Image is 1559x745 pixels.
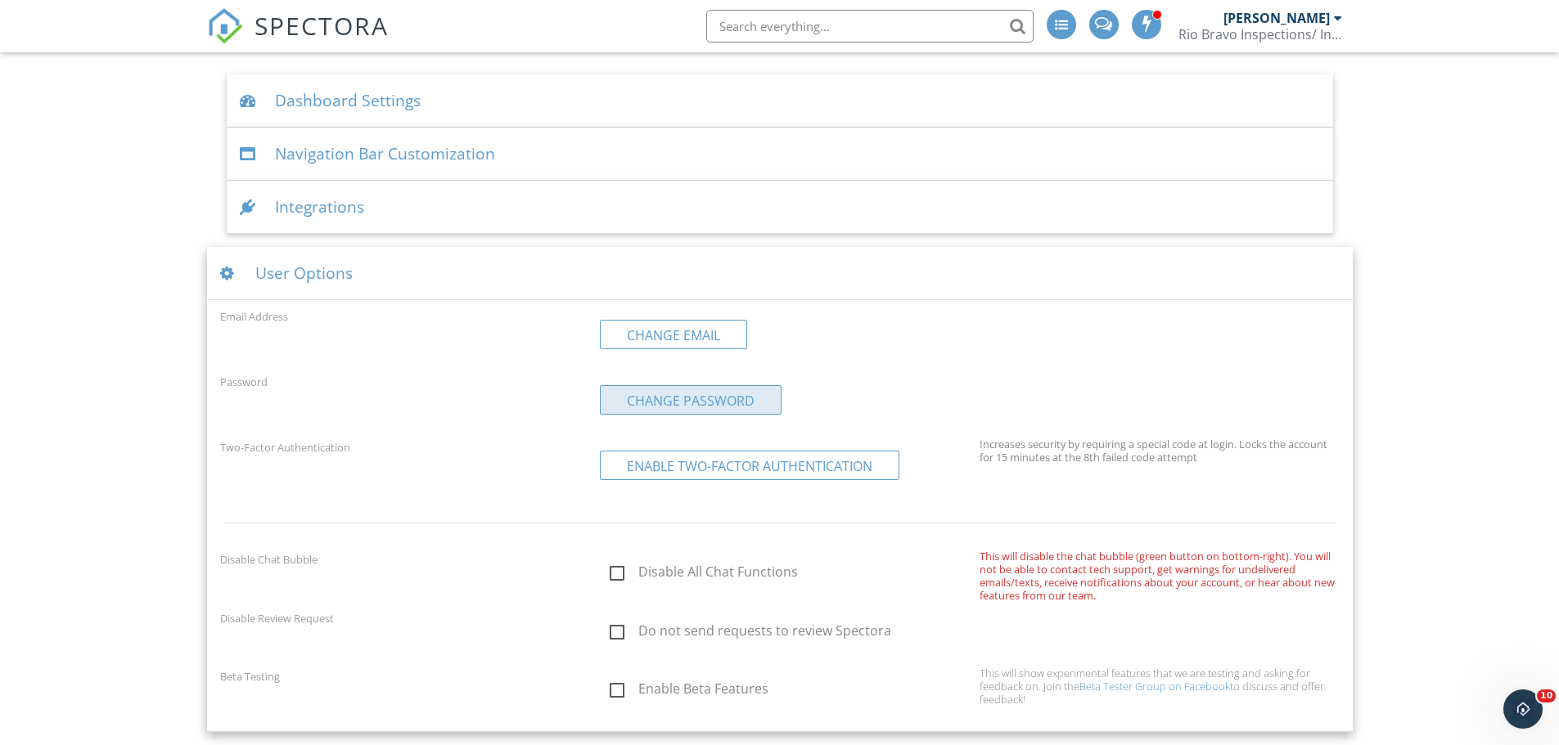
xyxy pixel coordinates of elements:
label: Password [220,375,268,389]
label: Disable Chat Bubble [220,552,318,567]
div: [PERSON_NAME] [1223,10,1330,26]
label: Disable Review Request [220,611,334,626]
div: Navigation Bar Customization [227,128,1333,181]
span: SPECTORA [255,8,389,43]
img: The Best Home Inspection Software - Spectora [207,8,243,44]
label: Enable Beta Features [610,681,970,702]
label: Email Address [220,309,288,324]
div: Dashboard Settings [227,74,1333,128]
div: Increases security by requiring a special code at login. Locks the account for 15 minutes at the ... [980,438,1340,464]
div: Integrations [227,181,1333,234]
a: Change Email [600,320,747,349]
a: Enable Two-Factor Authentication [600,451,899,480]
div: User Options [207,247,1353,300]
label: Two-Factor Authentication [220,440,350,455]
span: 10 [1537,689,1556,702]
div: This will disable the chat bubble (green button on bottom-right). You will not be able to contact... [980,550,1340,602]
label: Beta Testing [220,669,280,684]
a: Beta Tester Group on Facebook [1079,679,1230,693]
input: Search everything... [706,10,1034,43]
iframe: Intercom live chat [1503,689,1543,729]
a: Change Password [600,385,782,415]
div: This will show experimental features that we are testing and asking for feedback on. Join the to ... [980,666,1340,706]
div: Rio Bravo Inspections/ Inspectify Pro [1178,26,1342,43]
label: Do not send requests to review Spectora [610,623,970,644]
label: Disable All Chat Functions [610,564,970,585]
a: SPECTORA [207,22,389,56]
